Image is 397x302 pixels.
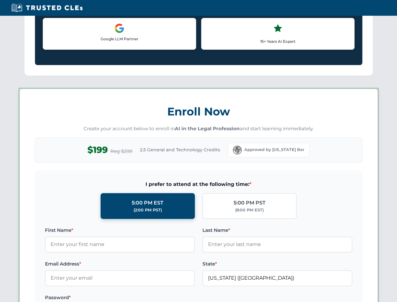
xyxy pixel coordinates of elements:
label: Password [45,294,195,301]
div: (2:00 PM PST) [134,207,162,213]
p: Google LLM Partner [48,36,191,42]
img: Florida Bar [233,146,242,154]
img: Trusted CLEs [9,3,85,13]
div: 5:00 PM EST [132,199,163,207]
img: Google [114,23,124,33]
div: 5:00 PM PST [234,199,266,207]
input: Enter your first name [45,237,195,252]
p: Create your account below to enroll in and start learning immediately. [35,125,362,132]
h3: Enroll Now [35,102,362,121]
input: Florida (FL) [202,270,352,286]
div: (8:00 PM EST) [235,207,264,213]
span: Reg $299 [110,148,132,155]
input: Enter your last name [202,237,352,252]
span: Approved by [US_STATE] Bar [244,147,304,153]
label: Last Name [202,226,352,234]
strong: AI in the Legal Profession [175,126,240,131]
label: Email Address [45,260,195,268]
label: State [202,260,352,268]
span: $199 [87,143,108,157]
input: Enter your email [45,270,195,286]
span: 2.5 General and Technology Credits [140,146,220,153]
span: I prefer to attend at the following time: [45,180,352,188]
label: First Name [45,226,195,234]
p: 15+ Years AI Expert [207,38,349,44]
